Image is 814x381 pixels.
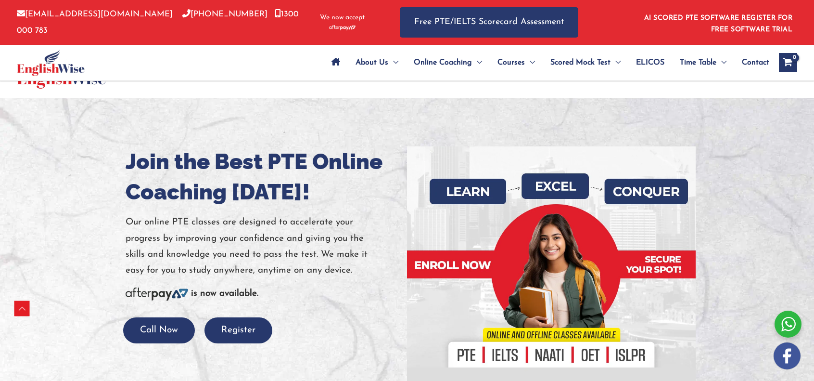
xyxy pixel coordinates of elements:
a: View Shopping Cart, empty [779,53,797,72]
a: Time TableMenu Toggle [672,46,734,79]
a: AI SCORED PTE SOFTWARE REGISTER FOR FREE SOFTWARE TRIAL [644,14,793,33]
span: About Us [356,46,388,79]
img: Afterpay-Logo [126,288,188,301]
a: About UsMenu Toggle [348,46,406,79]
span: Menu Toggle [472,46,482,79]
a: Online CoachingMenu Toggle [406,46,490,79]
span: Scored Mock Test [550,46,610,79]
button: Register [204,317,272,344]
a: [EMAIL_ADDRESS][DOMAIN_NAME] [17,10,173,18]
h1: Join the Best PTE Online Coaching [DATE]! [126,146,400,207]
span: We now accept [320,13,365,23]
a: ELICOS [628,46,672,79]
img: cropped-ew-logo [17,50,85,76]
span: Time Table [680,46,716,79]
a: [PHONE_NUMBER] [182,10,267,18]
span: Courses [497,46,525,79]
p: Our online PTE classes are designed to accelerate your progress by improving your confidence and ... [126,214,400,278]
b: is now available. [191,289,258,298]
span: Menu Toggle [716,46,726,79]
a: Call Now [123,326,195,335]
span: Contact [742,46,769,79]
a: Contact [734,46,769,79]
button: Call Now [123,317,195,344]
span: Online Coaching [414,46,472,79]
a: Scored Mock TestMenu Toggle [543,46,628,79]
a: CoursesMenu Toggle [490,46,543,79]
aside: Header Widget 1 [638,7,797,38]
span: Menu Toggle [610,46,621,79]
span: Menu Toggle [388,46,398,79]
nav: Site Navigation: Main Menu [324,46,769,79]
a: Free PTE/IELTS Scorecard Assessment [400,7,578,38]
span: Menu Toggle [525,46,535,79]
img: white-facebook.png [774,342,801,369]
a: Register [204,326,272,335]
span: ELICOS [636,46,664,79]
img: Afterpay-Logo [329,25,356,30]
a: 1300 000 783 [17,10,299,34]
